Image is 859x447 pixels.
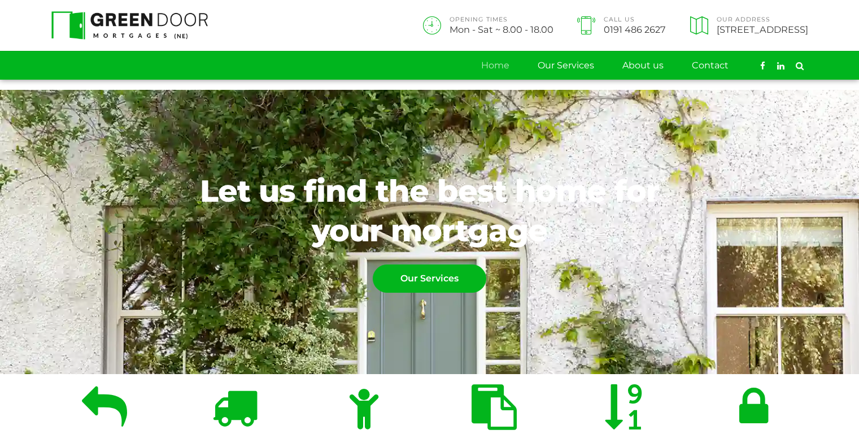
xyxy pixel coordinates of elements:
span: Our Services [373,265,486,292]
span: Our Address [717,17,808,23]
span: Mon - Sat ~ 8.00 - 18.00 [450,25,553,34]
span: Call Us [604,17,666,23]
a: About us [622,51,664,80]
a: Our Address[STREET_ADDRESS] [686,16,808,34]
a: Call Us0191 486 2627 [574,16,666,34]
a: Home [481,51,509,80]
span: 0191 486 2627 [604,25,666,34]
a: Our Services [538,51,594,80]
a: Our Services [373,264,486,293]
span: OPENING TIMES [450,17,553,23]
span: Let us find the best home for your mortgage [177,171,682,250]
span: [STREET_ADDRESS] [717,25,808,34]
a: Contact [692,51,729,80]
img: Green Door Mortgages North East [51,11,208,40]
